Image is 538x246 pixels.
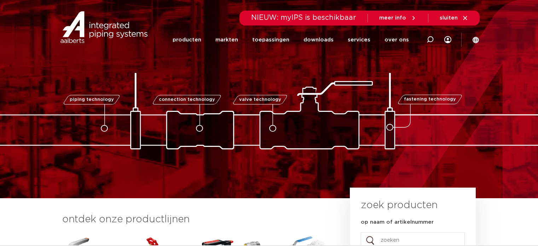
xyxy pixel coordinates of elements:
[239,97,281,102] span: valve technology
[303,25,334,54] a: downloads
[379,15,406,21] span: meer info
[384,25,409,54] a: over ons
[173,25,409,54] nav: Menu
[348,25,370,54] a: services
[361,198,438,212] h3: zoek producten
[252,25,289,54] a: toepassingen
[215,25,238,54] a: markten
[440,15,468,21] a: sluiten
[444,25,451,54] div: my IPS
[440,15,458,21] span: sluiten
[70,97,114,102] span: piping technology
[173,25,201,54] a: producten
[379,15,417,21] a: meer info
[361,219,434,226] label: op naam of artikelnummer
[62,212,326,227] h3: ontdek onze productlijnen
[404,97,456,102] span: fastening technology
[251,14,356,21] span: NIEUW: myIPS is beschikbaar
[158,97,215,102] span: connection technology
